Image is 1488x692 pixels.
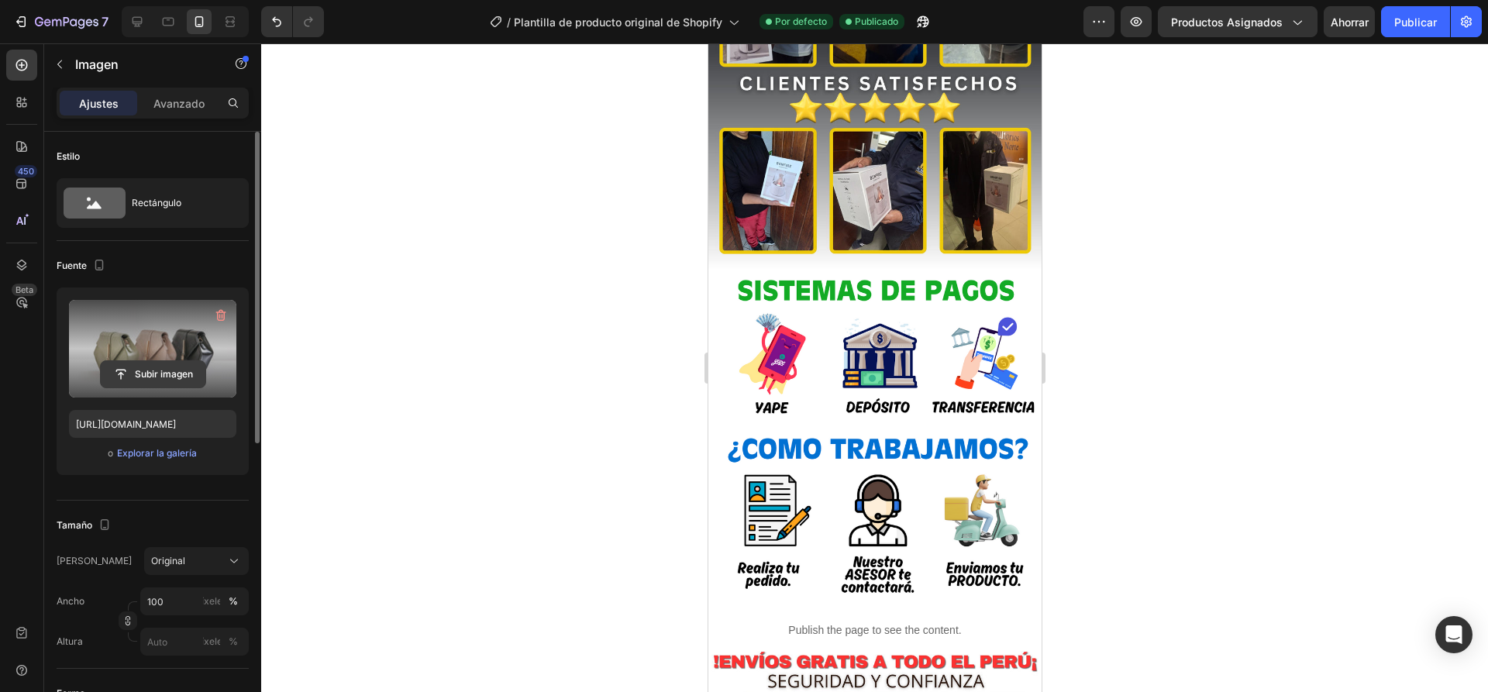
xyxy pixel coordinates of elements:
font: Fuente [57,260,87,271]
button: Publicar [1381,6,1450,37]
font: Ancho [57,595,84,607]
button: píxeles [224,632,243,651]
font: Plantilla de producto original de Shopify [514,15,722,29]
button: Ahorrar [1324,6,1375,37]
font: Tamaño [57,519,92,531]
font: Publicado [855,15,898,27]
font: Rectángulo [132,197,181,208]
div: Abrir Intercom Messenger [1435,616,1472,653]
font: 7 [102,14,108,29]
button: Productos asignados [1158,6,1317,37]
font: Estilo [57,150,80,162]
font: % [229,635,238,647]
font: píxeles [196,635,227,647]
button: píxeles [224,592,243,611]
font: Altura [57,635,83,647]
font: 450 [18,166,34,177]
button: Subir imagen [100,360,206,388]
font: píxeles [196,595,227,607]
font: Publicar [1394,15,1437,29]
font: Ajustes [79,97,119,110]
button: % [202,592,221,611]
font: / [507,15,511,29]
font: Beta [15,284,33,295]
font: o [108,447,113,459]
div: Deshacer/Rehacer [261,6,324,37]
font: [PERSON_NAME] [57,555,132,566]
font: Por defecto [775,15,827,27]
button: Explorar la galería [116,446,198,461]
font: % [229,595,238,607]
font: Avanzado [153,97,205,110]
button: % [202,632,221,651]
p: Imagen [75,55,207,74]
iframe: Área de diseño [708,43,1042,692]
font: Productos asignados [1171,15,1283,29]
font: Explorar la galería [117,447,197,459]
button: Original [144,547,249,575]
font: Imagen [75,57,119,72]
input: https://ejemplo.com/imagen.jpg [69,410,236,438]
font: Original [151,555,185,566]
font: Ahorrar [1331,15,1369,29]
input: píxeles% [140,587,249,615]
input: píxeles% [140,628,249,656]
button: 7 [6,6,115,37]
